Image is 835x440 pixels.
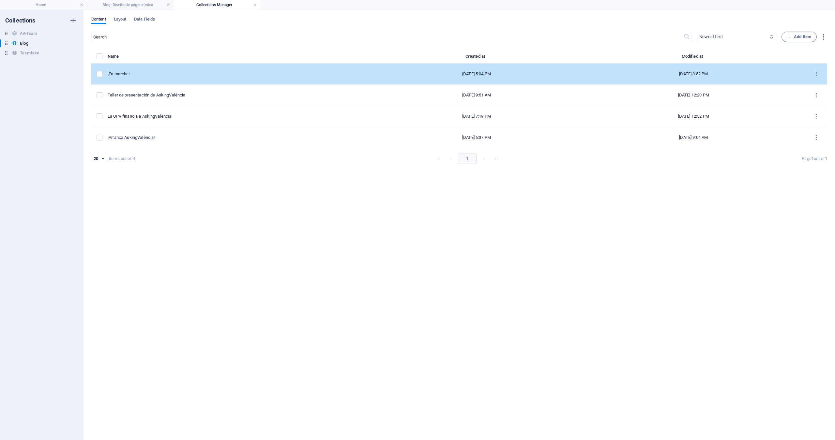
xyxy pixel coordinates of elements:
[134,15,155,24] span: Data Fields
[20,39,28,47] h6: Blog
[20,30,37,37] h6: AV-Team
[376,135,577,140] div: [DATE] 6:37 PM
[5,17,36,24] h6: Collections
[825,156,827,161] strong: 1
[587,71,800,77] div: [DATE] 3:52 PM
[376,92,577,98] div: [DATE] 9:51 AM
[458,154,477,164] button: page 1
[69,17,77,24] i: Create new collection
[371,52,582,64] th: Created at
[114,15,127,24] span: Layout
[812,156,814,161] strong: 1
[87,1,174,8] h4: Blog: Diseño de página única
[108,135,366,140] div: ¡Arranca AskingValència!
[91,15,106,24] span: Content
[376,113,577,119] div: [DATE] 7:19 PM
[782,32,817,42] button: Add Item
[587,113,800,119] div: [DATE] 12:52 PM
[587,135,800,140] div: [DATE] 9:04 AM
[109,156,132,162] div: items out of
[802,156,827,162] div: Page out of
[133,156,135,162] strong: 4
[108,92,366,98] div: Taller de presentación de AskingValència
[108,71,366,77] div: ¡En marcha!
[432,154,502,164] nav: pagination navigation
[20,49,39,57] h6: Teamfake
[91,32,683,42] input: Search
[582,52,805,64] th: Modified at
[376,71,577,77] div: [DATE] 5:04 PM
[787,33,811,41] span: Add Item
[91,156,106,162] div: 20
[587,92,800,98] div: [DATE] 12:20 PM
[91,52,827,148] table: items list
[108,113,366,119] div: La UPV financia a AskingValència
[174,1,260,8] h4: Collections Manager
[108,52,371,64] th: Name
